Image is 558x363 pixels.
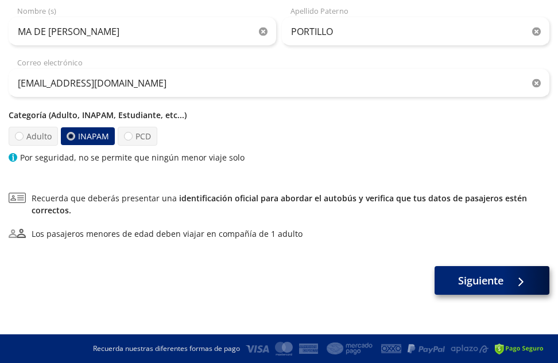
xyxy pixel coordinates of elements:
p: Por seguridad, no se permite que ningún menor viaje solo [20,151,245,163]
input: Apellido Paterno [282,17,549,46]
button: Siguiente [435,266,549,295]
span: Siguiente [458,273,503,288]
input: Nombre (s) [9,17,276,46]
input: Correo electrónico [9,69,549,97]
div: Los pasajeros menores de edad deben viajar en compañía de 1 adulto [32,228,303,240]
label: INAPAM [61,127,115,145]
p: Categoría (Adulto, INAPAM, Estudiante, etc...) [9,109,549,121]
label: Adulto [9,127,58,146]
label: PCD [118,127,157,146]
span: Recuerda que deberás presentar una [32,192,549,216]
a: identificación oficial para abordar el autobús y verifica que tus datos de pasajeros estén correc... [32,193,527,216]
p: Recuerda nuestras diferentes formas de pago [93,344,240,354]
iframe: Messagebird Livechat Widget [503,308,558,363]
